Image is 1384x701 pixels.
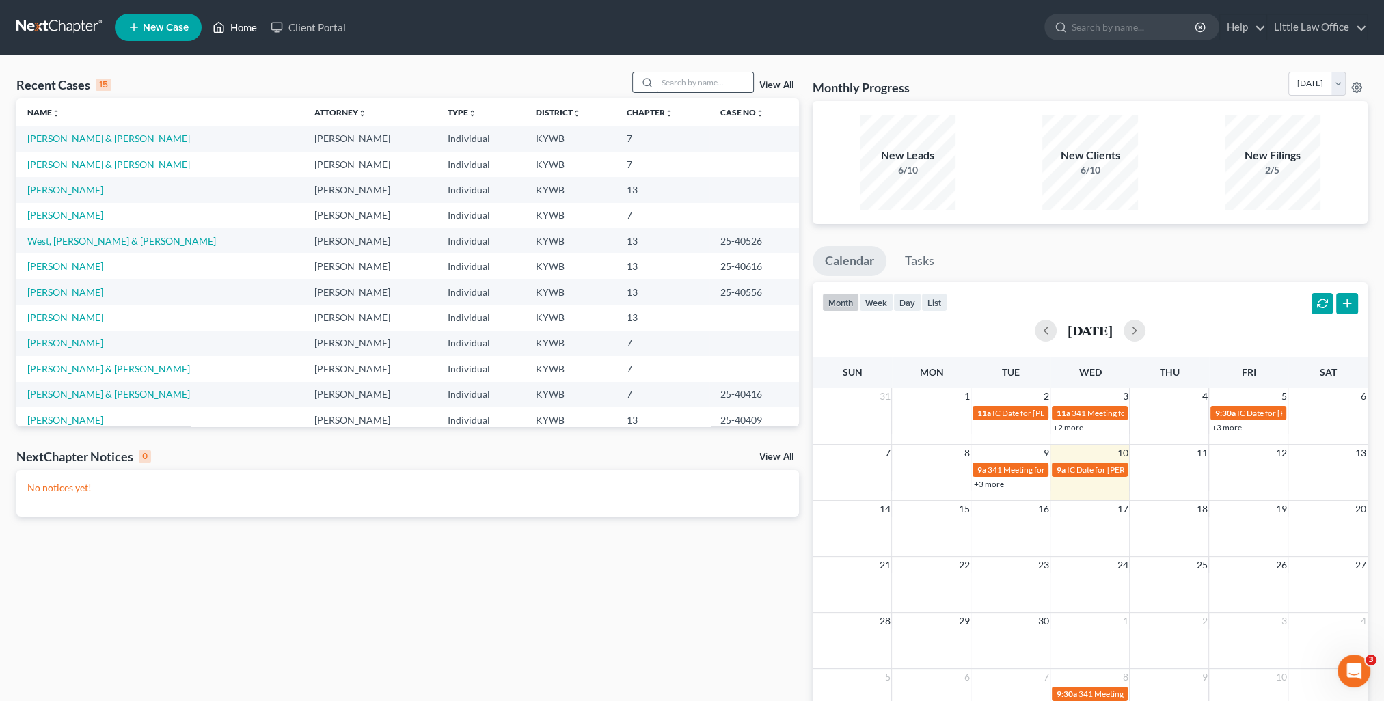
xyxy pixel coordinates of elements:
td: Individual [437,279,524,305]
a: [PERSON_NAME] & [PERSON_NAME] [27,159,190,170]
span: 7 [1042,669,1050,685]
a: Chapterunfold_more [627,107,673,118]
button: week [859,293,893,312]
button: list [921,293,947,312]
a: Little Law Office [1267,15,1367,40]
span: 2 [1200,613,1208,629]
span: Wed [1078,366,1101,378]
td: Individual [437,356,524,381]
span: IC Date for [PERSON_NAME] [1236,408,1341,418]
span: 9:30a [1215,408,1235,418]
span: 5 [883,669,891,685]
a: Nameunfold_more [27,107,60,118]
td: KYWB [525,152,616,177]
span: 24 [1115,557,1129,573]
i: unfold_more [665,109,673,118]
span: 22 [957,557,971,573]
a: [PERSON_NAME] & [PERSON_NAME] [27,133,190,144]
span: 1 [1121,613,1129,629]
div: Recent Cases [16,77,111,93]
td: 25-40556 [709,279,799,305]
a: View All [759,452,793,462]
a: [PERSON_NAME] [27,312,103,323]
i: unfold_more [756,109,764,118]
td: 25-40416 [709,382,799,407]
iframe: Intercom live chat [1338,655,1370,687]
td: KYWB [525,407,616,432]
td: Individual [437,407,524,432]
span: 5 [1279,388,1288,404]
td: 7 [616,126,709,151]
span: 8 [962,445,971,461]
span: New Case [143,23,189,33]
td: [PERSON_NAME] [303,177,437,202]
td: 13 [616,253,709,279]
h2: [DATE] [1068,323,1113,338]
td: KYWB [525,382,616,407]
span: 26 [1274,557,1288,573]
div: 0 [139,450,151,463]
span: 23 [1036,557,1050,573]
td: 7 [616,331,709,356]
td: KYWB [525,177,616,202]
td: 7 [616,152,709,177]
div: 2/5 [1225,163,1320,177]
td: Individual [437,152,524,177]
span: 4 [1359,613,1368,629]
td: Individual [437,228,524,253]
div: 6/10 [1042,163,1138,177]
td: KYWB [525,356,616,381]
td: 25-40616 [709,253,799,279]
a: West, [PERSON_NAME] & [PERSON_NAME] [27,235,216,247]
td: 13 [616,228,709,253]
a: Help [1220,15,1266,40]
td: 25-40409 [709,407,799,432]
span: Tue [1002,366,1020,378]
span: 6 [962,669,971,685]
a: Case Nounfold_more [720,107,764,118]
td: [PERSON_NAME] [303,228,437,253]
span: 12 [1274,445,1288,461]
span: 1 [962,388,971,404]
a: +3 more [973,479,1003,489]
td: 7 [616,382,709,407]
div: New Filings [1225,148,1320,163]
span: 9a [977,465,986,475]
td: KYWB [525,305,616,330]
td: KYWB [525,228,616,253]
span: 13 [1354,445,1368,461]
i: unfold_more [468,109,476,118]
a: [PERSON_NAME] [27,414,103,426]
a: [PERSON_NAME] [27,337,103,348]
span: 4 [1200,388,1208,404]
a: Calendar [813,246,886,276]
td: KYWB [525,253,616,279]
span: 11a [977,408,990,418]
span: 6 [1359,388,1368,404]
input: Search by name... [1072,14,1197,40]
td: 7 [616,356,709,381]
td: [PERSON_NAME] [303,126,437,151]
span: 10 [1115,445,1129,461]
span: IC Date for [PERSON_NAME] [1066,465,1171,475]
a: Districtunfold_more [536,107,581,118]
td: [PERSON_NAME] [303,279,437,305]
a: [PERSON_NAME] [27,184,103,195]
span: 17 [1115,501,1129,517]
span: 11a [1056,408,1070,418]
span: 18 [1195,501,1208,517]
td: 25-40526 [709,228,799,253]
span: 21 [878,557,891,573]
a: [PERSON_NAME] [27,209,103,221]
span: 2 [1042,388,1050,404]
a: [PERSON_NAME] & [PERSON_NAME] [27,388,190,400]
a: +2 more [1053,422,1083,432]
input: Search by name... [657,72,753,92]
td: KYWB [525,331,616,356]
span: 19 [1274,501,1288,517]
span: 10 [1274,669,1288,685]
td: Individual [437,126,524,151]
span: 15 [957,501,971,517]
span: Mon [919,366,943,378]
a: +3 more [1211,422,1241,432]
